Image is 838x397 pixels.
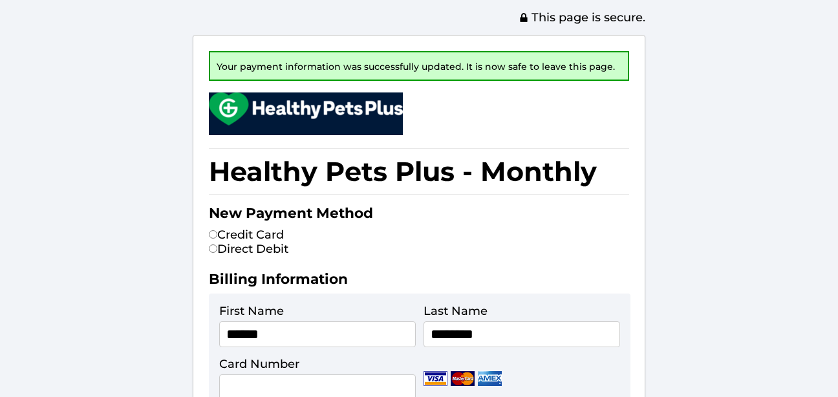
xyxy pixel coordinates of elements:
label: Direct Debit [209,242,288,256]
img: Amex [478,371,502,386]
input: Credit Card [209,230,217,239]
img: Visa [424,371,447,386]
img: small.png [209,92,403,125]
label: Credit Card [209,228,284,242]
h1: Healthy Pets Plus - Monthly [209,148,629,195]
input: Direct Debit [209,244,217,253]
label: Last Name [424,304,488,318]
img: Mastercard [451,371,475,386]
span: This page is secure. [519,10,645,25]
span: Your payment information was successfully updated. It is now safe to leave this page. [217,61,615,72]
label: First Name [219,304,284,318]
h2: Billing Information [209,270,629,294]
label: Card Number [219,357,299,371]
h2: New Payment Method [209,204,629,228]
